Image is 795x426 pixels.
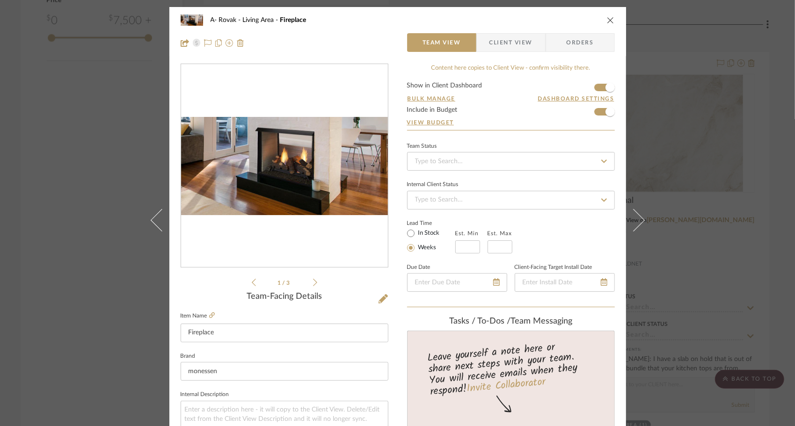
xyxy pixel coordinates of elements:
label: Weeks [416,244,437,252]
span: Fireplace [280,17,306,23]
span: Living Area [243,17,280,23]
input: Enter Install Date [515,273,615,292]
label: Due Date [407,265,430,270]
div: Team Status [407,144,437,149]
label: Est. Max [488,230,512,237]
img: 25c5fb98-0d51-4dbd-9986-05b2005da91b_48x40.jpg [181,11,203,29]
a: View Budget [407,119,615,126]
span: Client View [489,33,532,52]
span: 1 [277,280,282,286]
label: Est. Min [455,230,479,237]
input: Enter Due Date [407,273,507,292]
div: team Messaging [407,317,615,327]
div: Team-Facing Details [181,292,388,302]
input: Type to Search… [407,191,615,209]
label: Client-Facing Target Install Date [515,265,592,270]
img: 25c5fb98-0d51-4dbd-9986-05b2005da91b_436x436.jpg [181,117,388,215]
div: Content here copies to Client View - confirm visibility there. [407,64,615,73]
div: 0 [181,65,388,267]
span: A- Rovak [211,17,243,23]
span: Tasks / To-Dos / [449,317,511,325]
span: 3 [286,280,291,286]
span: Orders [556,33,604,52]
img: Remove from project [237,39,244,47]
input: Type to Search… [407,152,615,171]
a: Invite Collaborator [466,374,546,397]
div: Internal Client Status [407,182,459,187]
label: Internal Description [181,392,229,397]
input: Enter Item Name [181,324,388,342]
button: Dashboard Settings [538,94,615,103]
button: Bulk Manage [407,94,456,103]
button: close [606,16,615,24]
input: Enter Brand [181,362,388,381]
label: Lead Time [407,219,455,227]
div: Leave yourself a note here or share next steps with your team. You will receive emails when they ... [406,337,616,400]
label: Item Name [181,312,215,320]
label: Brand [181,354,196,359]
label: In Stock [416,229,440,238]
span: Team View [423,33,461,52]
mat-radio-group: Select item type [407,227,455,253]
span: / [282,280,286,286]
